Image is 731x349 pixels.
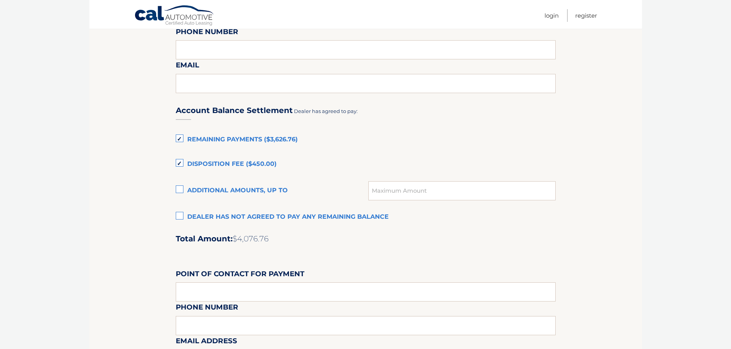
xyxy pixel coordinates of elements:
[368,181,555,200] input: Maximum Amount
[176,183,369,198] label: Additional amounts, up to
[176,268,304,282] label: Point of Contact for Payment
[176,157,556,172] label: Disposition Fee ($450.00)
[176,210,556,225] label: Dealer has not agreed to pay any remaining balance
[176,26,238,40] label: Phone Number
[176,106,293,115] h3: Account Balance Settlement
[176,234,556,244] h2: Total Amount:
[134,5,215,27] a: Cal Automotive
[176,132,556,147] label: Remaining Payments ($3,626.76)
[176,59,199,74] label: Email
[545,9,559,22] a: Login
[575,9,597,22] a: Register
[294,108,358,114] span: Dealer has agreed to pay:
[233,234,269,243] span: $4,076.76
